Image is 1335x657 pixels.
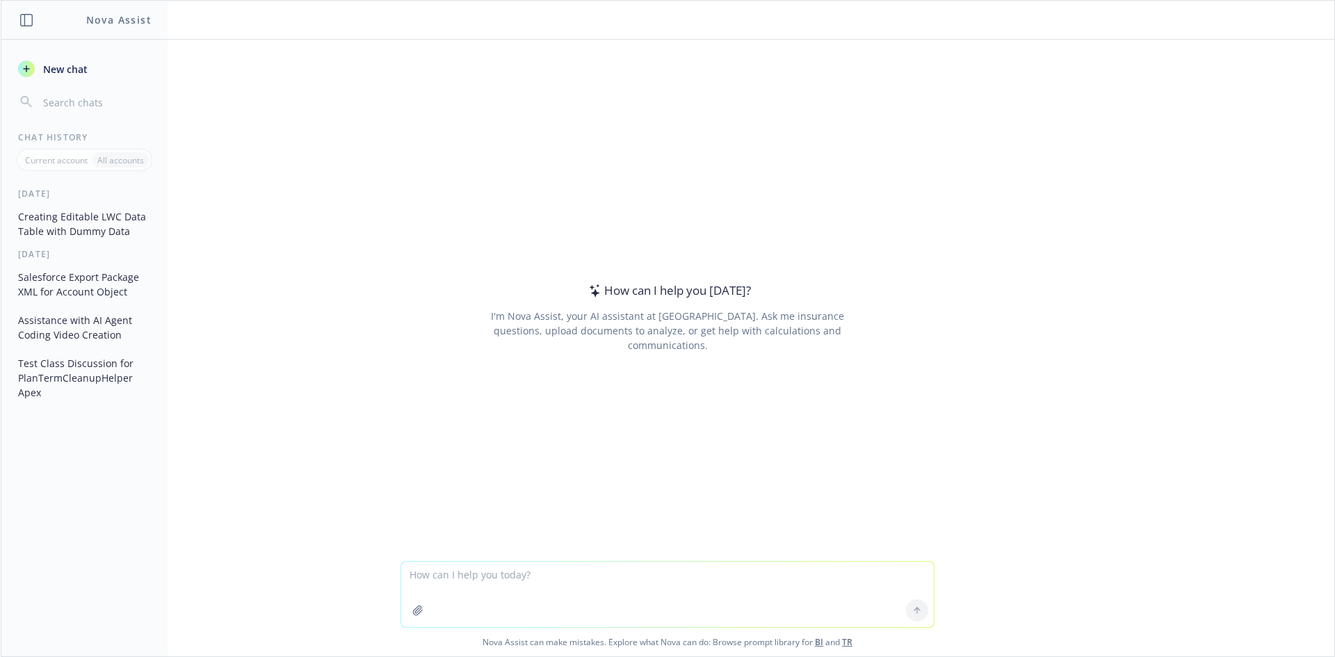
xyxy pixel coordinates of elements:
[13,56,156,81] button: New chat
[842,636,852,648] a: TR
[1,188,168,200] div: [DATE]
[40,92,151,112] input: Search chats
[25,154,88,166] p: Current account
[97,154,144,166] p: All accounts
[86,13,152,27] h1: Nova Assist
[13,309,156,346] button: Assistance with AI Agent Coding Video Creation
[585,282,751,300] div: How can I help you [DATE]?
[6,628,1329,656] span: Nova Assist can make mistakes. Explore what Nova can do: Browse prompt library for and
[40,62,88,76] span: New chat
[13,352,156,404] button: Test Class Discussion for PlanTermCleanupHelper Apex
[13,205,156,243] button: Creating Editable LWC Data Table with Dummy Data
[13,266,156,303] button: Salesforce Export Package XML for Account Object
[1,131,168,143] div: Chat History
[471,309,863,352] div: I'm Nova Assist, your AI assistant at [GEOGRAPHIC_DATA]. Ask me insurance questions, upload docum...
[815,636,823,648] a: BI
[1,248,168,260] div: [DATE]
